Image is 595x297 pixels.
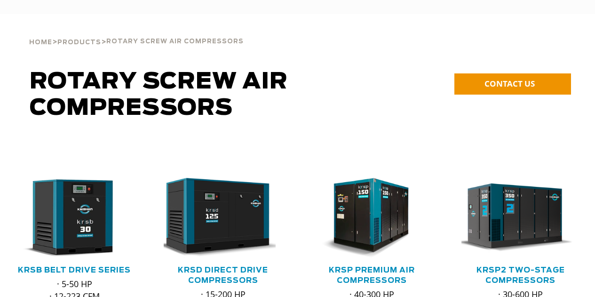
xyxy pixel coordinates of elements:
div: krsp350 [461,178,580,258]
div: krsp150 [313,178,431,258]
a: KRSP Premium Air Compressors [329,266,415,284]
img: krsp150 [306,178,425,258]
div: krsb30 [15,178,134,258]
a: KRSD Direct Drive Compressors [178,266,268,284]
img: krsd125 [157,178,276,258]
span: Home [29,40,52,46]
span: Rotary Screw Air Compressors [30,71,288,120]
span: CONTACT US [484,78,535,89]
a: Home [29,38,52,46]
span: Rotary Screw Air Compressors [106,39,244,45]
a: KRSB Belt Drive Series [18,266,131,274]
a: KRSP2 Two-Stage Compressors [476,266,565,284]
div: krsd125 [164,178,282,258]
img: krsb30 [8,178,127,258]
span: Products [57,40,101,46]
div: > > [29,14,244,50]
a: CONTACT US [454,73,571,95]
img: krsp350 [454,178,573,258]
a: Products [57,38,101,46]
